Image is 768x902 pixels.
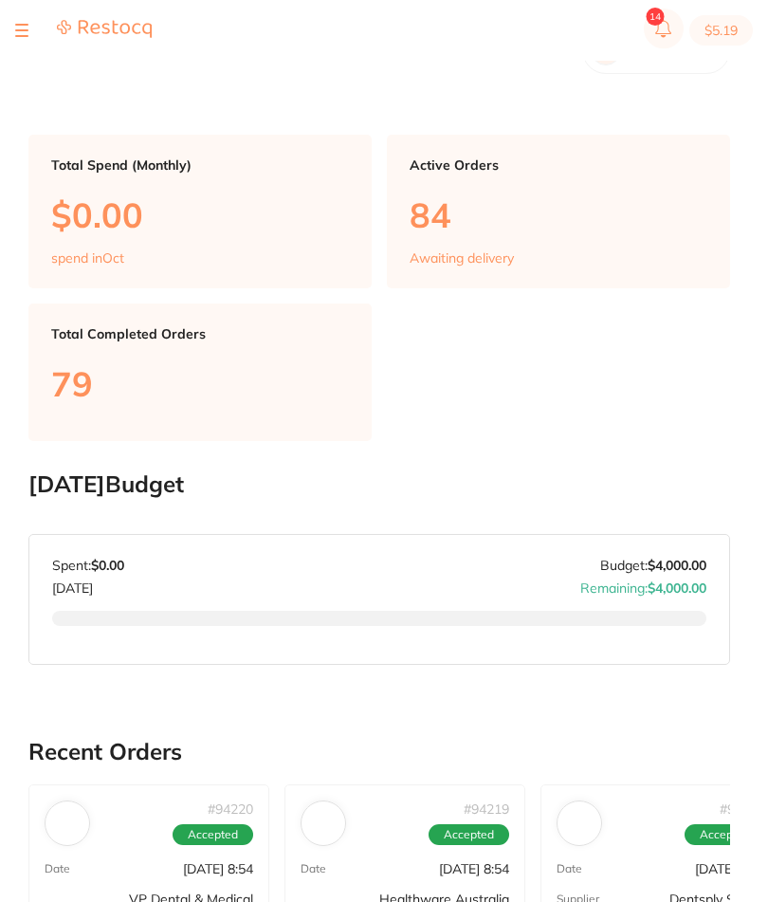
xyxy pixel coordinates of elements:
span: Accepted [685,824,765,845]
a: Active Orders84Awaiting delivery [387,135,730,288]
img: VP Dental & Medical Supplies [49,805,85,841]
strong: $4,000.00 [648,557,706,574]
p: 79 [51,364,349,403]
button: $5.19 [689,15,753,46]
p: Date [557,862,582,875]
img: Dentsply Sirona [561,805,597,841]
img: Healthware Australia Ridley [305,805,341,841]
p: [DATE] 8:54 [695,861,765,876]
p: Date [301,862,326,875]
p: [DATE] 8:54 [439,861,509,876]
img: Restocq Logo [57,19,152,39]
p: Awaiting delivery [410,250,514,266]
a: Total Completed Orders79 [28,304,372,441]
p: Active Orders [410,157,707,173]
p: Total Completed Orders [51,326,349,341]
p: Budget: [600,558,706,573]
p: [DATE] [52,573,124,596]
p: $0.00 [51,195,349,234]
h2: [DATE] Budget [28,471,730,498]
p: # 94218 [720,801,765,817]
span: Accepted [173,824,253,845]
p: Remaining: [580,573,706,596]
strong: $4,000.00 [648,580,706,597]
span: Accepted [429,824,509,845]
strong: $0.00 [91,557,124,574]
a: Restocq Logo [57,19,152,42]
p: Total Spend (Monthly) [51,157,349,173]
p: Spent: [52,558,124,573]
p: 84 [410,195,707,234]
p: Date [45,862,70,875]
p: spend in Oct [51,250,124,266]
p: [DATE] 8:54 [183,861,253,876]
a: Total Spend (Monthly)$0.00spend inOct [28,135,372,288]
h2: Recent Orders [28,739,730,765]
p: # 94220 [208,801,253,817]
h2: Dashboard [28,37,149,64]
p: # 94219 [464,801,509,817]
